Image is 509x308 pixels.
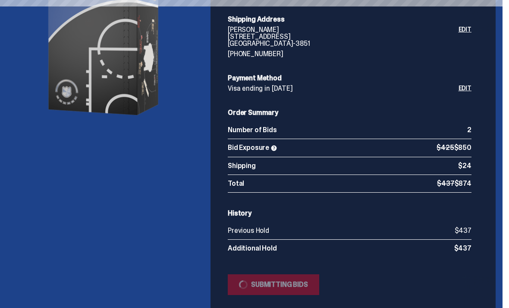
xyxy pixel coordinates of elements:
p: Previous Hold [228,227,455,234]
p: Bid Exposure [228,144,437,152]
p: [PHONE_NUMBER] [228,51,458,57]
h6: Payment Method [228,75,471,82]
h6: History [228,210,471,217]
p: $437 [455,227,471,234]
p: Visa ending in [DATE] [228,85,458,92]
h6: Order Summary [228,109,471,116]
span: $437 [437,179,454,188]
p: 2 [467,127,471,133]
a: Edit [459,85,471,92]
p: Shipping [228,162,458,169]
p: [PERSON_NAME] [228,26,458,33]
p: $437 [454,245,471,252]
p: Additional Hold [228,245,454,252]
p: [GEOGRAPHIC_DATA]-3851 [228,40,458,47]
p: $24 [458,162,471,169]
span: $425 [437,143,454,152]
h6: Shipping Address [228,16,471,23]
p: $874 [437,180,471,187]
a: Edit [459,26,471,57]
p: [STREET_ADDRESS] [228,33,458,40]
p: Number of Bids [228,127,467,133]
p: $850 [437,144,471,152]
p: Total [228,180,437,187]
